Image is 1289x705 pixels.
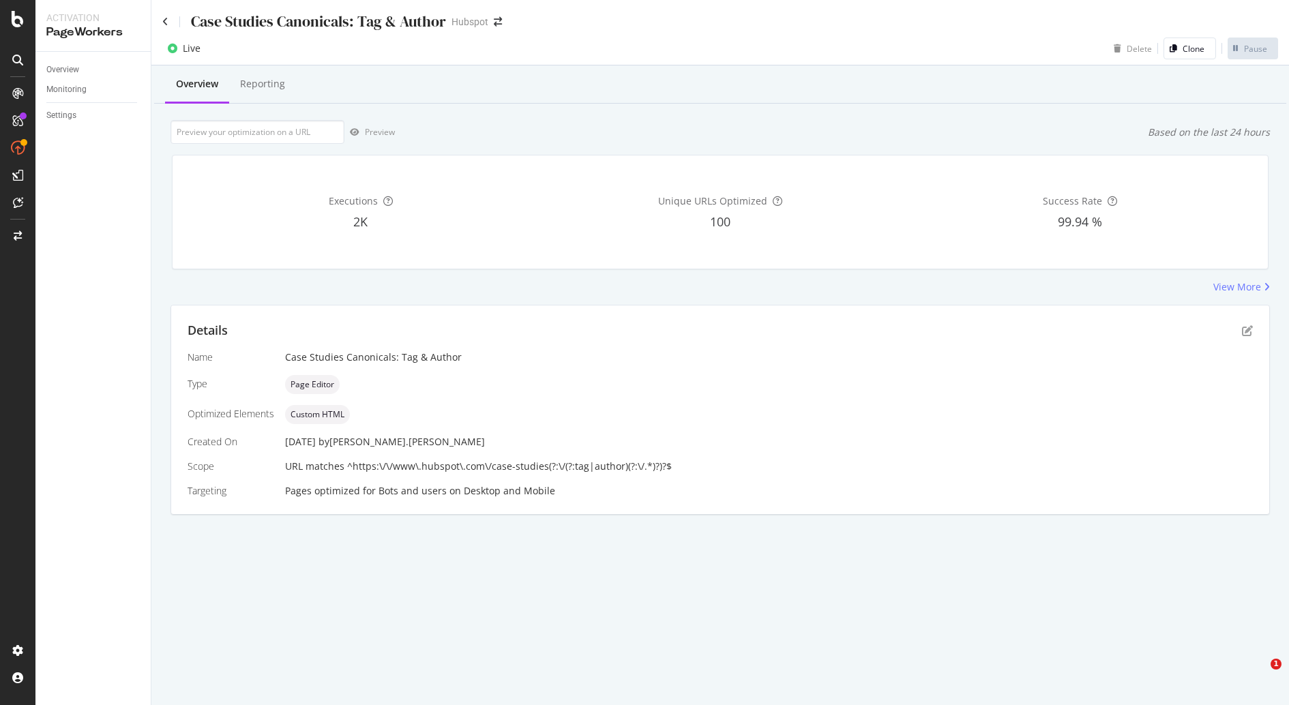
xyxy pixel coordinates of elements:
[329,194,378,207] span: Executions
[46,63,141,77] a: Overview
[1127,43,1152,55] div: Delete
[1183,43,1204,55] div: Clone
[1058,213,1102,230] span: 99.94 %
[464,484,555,498] div: Desktop and Mobile
[188,377,274,391] div: Type
[379,484,447,498] div: Bots and users
[291,410,344,419] span: Custom HTML
[191,11,446,32] div: Case Studies Canonicals: Tag & Author
[344,121,395,143] button: Preview
[1213,280,1270,294] a: View More
[1271,659,1281,670] span: 1
[451,15,488,29] div: Hubspot
[188,322,228,340] div: Details
[188,484,274,498] div: Targeting
[285,375,340,394] div: neutral label
[1244,43,1267,55] div: Pause
[1108,37,1152,59] button: Delete
[285,460,672,472] span: URL matches ^https:\/\/www\.hubspot\.com\/case-studies(?:\/(?:tag|author)(?:\/.*)?)?$
[285,405,350,424] div: neutral label
[188,350,274,364] div: Name
[162,17,168,27] a: Click to go back
[188,460,274,473] div: Scope
[1148,125,1270,139] div: Based on the last 24 hours
[188,435,274,449] div: Created On
[1242,325,1253,336] div: pen-to-square
[710,213,730,230] span: 100
[353,213,368,230] span: 2K
[46,82,87,97] div: Monitoring
[46,11,140,25] div: Activation
[658,194,767,207] span: Unique URLs Optimized
[46,108,141,123] a: Settings
[285,435,1253,449] div: [DATE]
[365,126,395,138] div: Preview
[188,407,274,421] div: Optimized Elements
[1243,659,1275,691] iframe: Intercom live chat
[176,77,218,91] div: Overview
[494,17,502,27] div: arrow-right-arrow-left
[291,380,334,389] span: Page Editor
[46,63,79,77] div: Overview
[285,350,1253,364] div: Case Studies Canonicals: Tag & Author
[46,25,140,40] div: PageWorkers
[240,77,285,91] div: Reporting
[171,120,344,144] input: Preview your optimization on a URL
[318,435,485,449] div: by [PERSON_NAME].[PERSON_NAME]
[1043,194,1102,207] span: Success Rate
[1164,37,1216,59] button: Clone
[183,42,201,55] div: Live
[1228,37,1278,59] button: Pause
[285,484,1253,498] div: Pages optimized for on
[46,108,76,123] div: Settings
[46,82,141,97] a: Monitoring
[1213,280,1261,294] div: View More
